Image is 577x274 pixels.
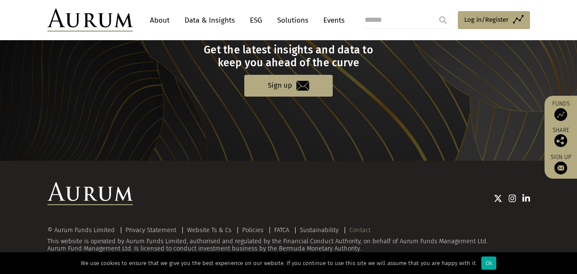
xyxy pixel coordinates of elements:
img: Instagram icon [509,194,516,203]
a: ESG [246,12,267,28]
a: Website Ts & Cs [187,226,231,234]
a: Policies [242,226,264,234]
img: Sign up to our newsletter [554,162,567,174]
img: Share this post [554,134,567,147]
span: Log in/Register [464,15,509,25]
a: FATCA [274,226,289,234]
a: Sign up [244,75,333,97]
a: Contact [349,226,371,234]
div: Ok [481,256,496,270]
img: Aurum [47,9,133,32]
a: Funds [549,100,573,121]
a: Solutions [273,12,313,28]
div: This website is operated by Aurum Funds Limited, authorised and regulated by the Financial Conduc... [47,227,530,253]
a: Events [319,12,345,28]
img: Linkedin icon [522,194,530,203]
a: Log in/Register [458,11,530,29]
div: Share [549,127,573,147]
a: Sign up [549,153,573,174]
input: Submit [434,12,451,29]
img: Aurum Logo [47,182,133,205]
a: Data & Insights [180,12,239,28]
a: About [146,12,174,28]
a: Sustainability [300,226,339,234]
img: Access Funds [554,108,567,121]
a: Privacy Statement [126,226,176,234]
h3: Get the latest insights and data to keep you ahead of the curve [48,44,529,69]
img: Twitter icon [494,194,502,203]
div: © Aurum Funds Limited [47,227,119,233]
